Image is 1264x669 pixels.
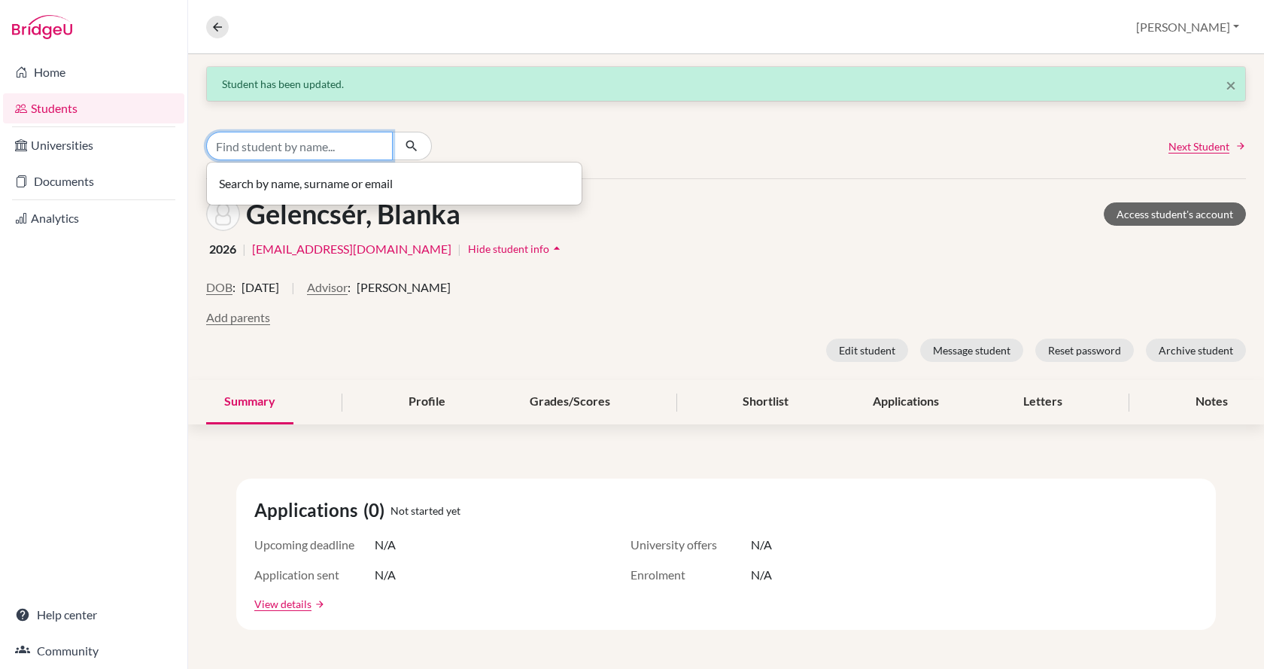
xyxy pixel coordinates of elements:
a: View details [254,596,311,612]
span: (0) [363,497,390,524]
span: N/A [751,566,772,584]
span: University offers [630,536,751,554]
span: Enrolment [630,566,751,584]
a: Next Student [1168,138,1246,154]
div: Summary [206,380,293,424]
span: Not started yet [390,503,460,518]
div: Profile [390,380,463,424]
span: Hide student info [468,242,549,255]
div: Grades/Scores [512,380,628,424]
button: Add parents [206,309,270,327]
input: Find student by name... [206,132,393,160]
span: | [242,240,246,258]
span: N/A [375,566,396,584]
a: arrow_forward [311,599,325,610]
button: Advisor [307,278,348,296]
button: Reset password [1035,339,1134,362]
button: Message student [920,339,1023,362]
p: Search by name, surname or email [219,175,570,193]
span: [PERSON_NAME] [357,278,451,296]
button: [PERSON_NAME] [1129,13,1246,41]
a: [EMAIL_ADDRESS][DOMAIN_NAME] [252,240,451,258]
h1: Gelencsér, Blanka [246,198,460,230]
a: Documents [3,166,184,196]
span: 2026 [209,240,236,258]
button: Edit student [826,339,908,362]
span: | [291,278,295,309]
a: Universities [3,130,184,160]
span: Next Student [1168,138,1229,154]
a: Students [3,93,184,123]
img: Blanka Gelencsér's avatar [206,197,240,231]
img: Bridge-U [12,15,72,39]
a: Community [3,636,184,666]
span: [DATE] [242,278,279,296]
span: | [457,240,461,258]
div: Student has been updated. [222,76,1230,92]
a: Access student's account [1104,202,1246,226]
span: N/A [375,536,396,554]
span: : [348,278,351,296]
div: Letters [1005,380,1080,424]
span: Application sent [254,566,375,584]
i: arrow_drop_up [549,241,564,256]
button: Close [1226,76,1236,94]
button: Hide student infoarrow_drop_up [467,237,565,260]
a: Home [3,57,184,87]
button: DOB [206,278,232,296]
span: N/A [751,536,772,554]
span: × [1226,74,1236,96]
div: Shortlist [725,380,807,424]
div: Applications [855,380,957,424]
button: Archive student [1146,339,1246,362]
span: Applications [254,497,363,524]
span: : [232,278,235,296]
div: Notes [1177,380,1246,424]
span: Upcoming deadline [254,536,375,554]
a: Analytics [3,203,184,233]
a: Help center [3,600,184,630]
